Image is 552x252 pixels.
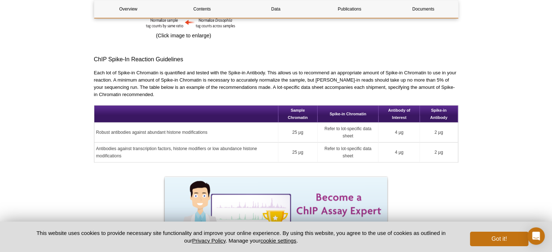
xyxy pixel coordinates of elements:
p: Each lot of Spike-in Chromatin is quantified and tested with the Spike-in Antibody. This allows u... [94,69,458,98]
div: Open Intercom Messenger [527,227,545,245]
a: Overview [94,0,163,18]
td: 25 µg [278,123,318,142]
a: Contents [168,0,236,18]
a: Publications [315,0,384,18]
td: 4 µg [379,142,420,162]
a: Privacy Policy [192,237,225,244]
p: This website uses cookies to provide necessary site functionality and improve your online experie... [24,229,458,244]
td: Refer to lot-specific data sheet [318,123,379,142]
h4: (Click image to enlarge) [94,32,274,39]
td: 2 µg [420,142,458,162]
a: Documents [389,0,457,18]
td: 2 µg [420,123,458,142]
td: Antibodies against transcription factors, histone modifiers or low abundance histone modifications [94,142,278,162]
button: Got it! [470,232,528,246]
th: Sample Chromatin [278,106,318,123]
td: 25 µg [278,142,318,162]
td: Refer to lot-specific data sheet [318,142,379,162]
th: Spike-in Chromatin [318,106,379,123]
button: cookie settings [260,237,296,244]
th: Antibody of Interest [379,106,420,123]
h3: ChIP Spike-In Reaction Guidelines [94,55,458,64]
td: Robust antibodies against abundant histone modifications [94,123,278,142]
td: 4 µg [379,123,420,142]
a: Data [242,0,310,18]
th: Spike-in Antibody [420,106,458,123]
